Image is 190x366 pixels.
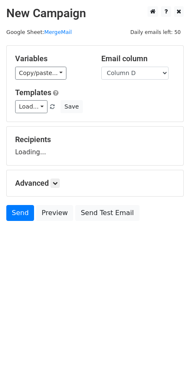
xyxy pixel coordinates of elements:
[75,205,139,221] a: Send Test Email
[15,100,47,113] a: Load...
[127,29,184,35] a: Daily emails left: 50
[15,135,175,144] h5: Recipients
[127,28,184,37] span: Daily emails left: 50
[15,54,89,63] h5: Variables
[44,29,72,35] a: MergeMail
[15,88,51,97] a: Templates
[15,179,175,188] h5: Advanced
[6,205,34,221] a: Send
[36,205,73,221] a: Preview
[6,6,184,21] h2: New Campaign
[61,100,82,113] button: Save
[15,67,66,80] a: Copy/paste...
[101,54,175,63] h5: Email column
[15,135,175,157] div: Loading...
[6,29,72,35] small: Google Sheet:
